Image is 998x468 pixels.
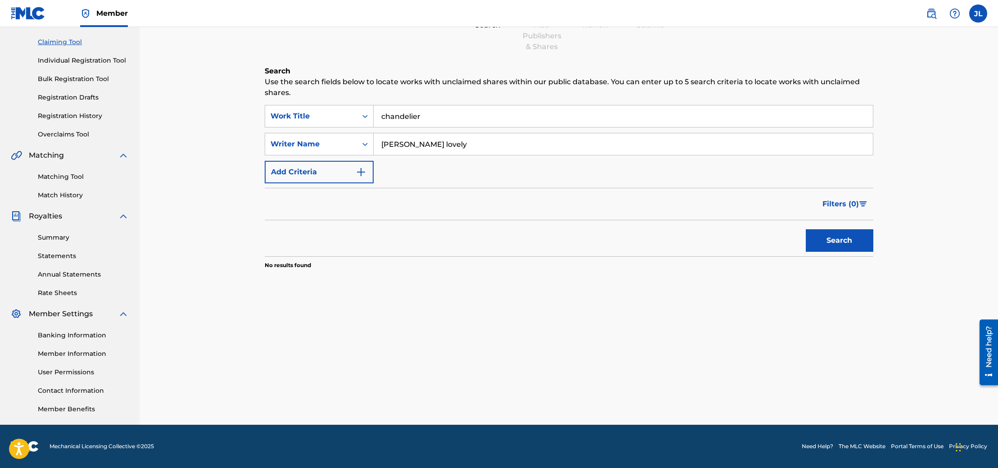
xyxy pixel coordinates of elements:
img: Member Settings [11,309,22,319]
a: Bulk Registration Tool [38,74,129,84]
iframe: Chat Widget [953,425,998,468]
iframe: Resource Center [973,316,998,389]
a: Member Benefits [38,404,129,414]
a: Annual Statements [38,270,129,279]
a: Portal Terms of Use [891,442,944,450]
a: The MLC Website [839,442,885,450]
img: Royalties [11,211,22,222]
p: Use the search fields below to locate works with unclaimed shares within our public database. You... [265,77,873,98]
button: Search [806,229,873,252]
a: Member Information [38,349,129,359]
a: Privacy Policy [949,442,987,450]
form: Search Form [265,105,873,256]
a: Claiming Tool [38,37,129,47]
div: Drag [956,434,961,461]
img: help [949,8,960,19]
img: expand [118,211,129,222]
button: Filters (0) [817,193,873,215]
a: Matching Tool [38,172,129,182]
a: Registration History [38,111,129,121]
a: Individual Registration Tool [38,56,129,65]
a: Banking Information [38,331,129,340]
a: Contact Information [38,386,129,395]
span: Mechanical Licensing Collective © 2025 [50,442,154,450]
div: User Menu [969,5,987,23]
span: Royalties [29,211,62,222]
span: Filters ( 0 ) [822,199,859,209]
a: Registration Drafts [38,93,129,102]
a: Statements [38,251,129,261]
div: Work Title [271,111,352,122]
div: Add Publishers & Shares [519,20,564,52]
img: MLC Logo [11,7,45,20]
p: No results found [265,261,311,269]
img: 9d2ae6d4665cec9f34b9.svg [356,167,366,177]
span: Member Settings [29,309,93,319]
span: Member [96,8,128,18]
a: Rate Sheets [38,288,129,298]
a: User Permissions [38,368,129,377]
img: filter [859,201,867,207]
div: Writer Name [271,139,352,150]
a: Public Search [922,5,940,23]
a: Need Help? [802,442,833,450]
img: expand [118,150,129,161]
h6: Search [265,66,873,77]
div: Help [946,5,964,23]
span: Matching [29,150,64,161]
a: Overclaims Tool [38,130,129,139]
a: Match History [38,191,129,200]
button: Add Criteria [265,161,374,183]
a: Summary [38,233,129,242]
img: expand [118,309,129,319]
img: logo [11,441,39,452]
img: search [926,8,937,19]
img: Matching [11,150,22,161]
img: Top Rightsholder [80,8,91,19]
